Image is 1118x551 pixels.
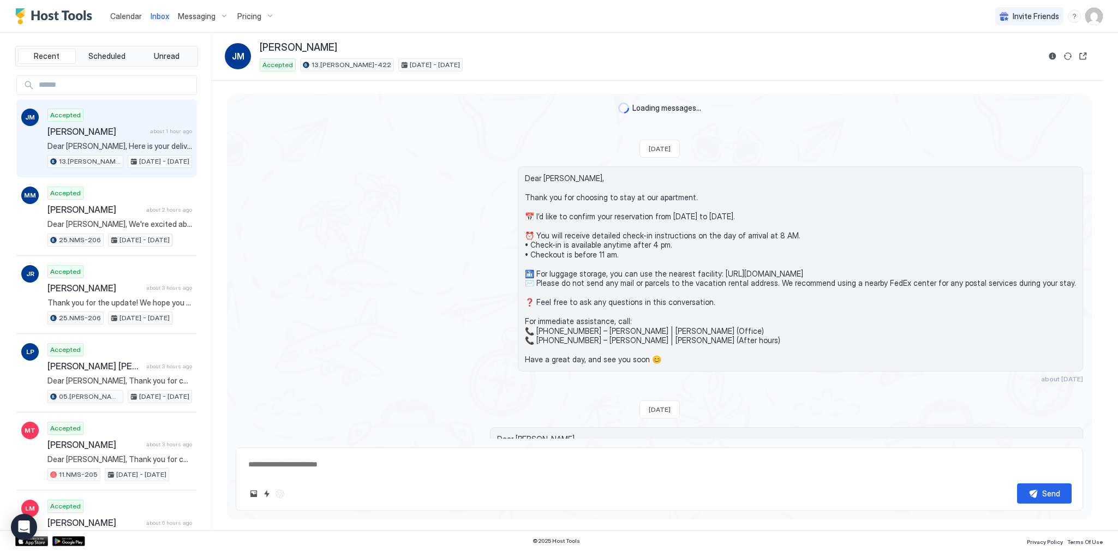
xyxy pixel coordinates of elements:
span: about 6 hours ago [146,519,192,526]
span: [DATE] - [DATE] [139,392,189,402]
a: Terms Of Use [1067,535,1103,547]
span: JM [25,112,35,122]
span: Accepted [50,267,81,277]
span: about 2 hours ago [146,206,192,213]
span: Dear [PERSON_NAME], Thank you for choosing to stay at our apartment. 📅 I’d like to confirm your r... [525,173,1076,364]
span: [PERSON_NAME] [PERSON_NAME] [47,361,142,372]
span: [DATE] - [DATE] [116,470,166,480]
span: about 1 hour ago [150,128,192,135]
span: Thank you for the update! We hope you enjoyed your stay! If you have any feedback or if there's a... [47,298,192,308]
div: menu [1068,10,1081,23]
a: Inbox [151,10,169,22]
div: loading [618,103,629,113]
span: Accepted [50,110,81,120]
span: [PERSON_NAME] [47,439,142,450]
span: Scheduled [88,51,125,61]
span: [DATE] - [DATE] [119,235,170,245]
span: [PERSON_NAME] [47,517,142,528]
a: Host Tools Logo [15,8,97,25]
span: Loading messages... [632,103,701,113]
span: Accepted [50,423,81,433]
span: about [DATE] [1041,375,1083,383]
span: [DATE] - [DATE] [119,313,170,323]
span: 13.[PERSON_NAME]-422 [312,60,391,70]
span: [PERSON_NAME] [260,41,337,54]
span: 25.NMS-206 [59,235,101,245]
button: Quick reply [260,487,273,500]
span: Dear [PERSON_NAME], I wanted to confirm if everything is in order for your arrival on [DATE]. Kin... [497,434,1076,511]
button: Open reservation [1077,50,1090,63]
span: [PERSON_NAME] [47,126,146,137]
span: Accepted [262,60,293,70]
span: about 3 hours ago [146,441,192,448]
span: Calendar [110,11,142,21]
div: tab-group [15,46,198,67]
a: Google Play Store [52,536,85,546]
span: Dear [PERSON_NAME], Thank you for choosing to stay at our apartment. We hope you’ve enjoyed every... [47,454,192,464]
span: about 3 hours ago [146,284,192,291]
span: Dear [PERSON_NAME], Thank you for choosing to stay at our apartment. We hope you’ve enjoyed every... [47,376,192,386]
input: Input Field [34,76,196,94]
span: Messaging [178,11,216,21]
button: Sync reservation [1061,50,1074,63]
button: Scheduled [78,49,136,64]
span: Inbox [151,11,169,21]
span: [PERSON_NAME] [47,283,142,294]
span: Accepted [50,501,81,511]
span: 11.NMS-205 [59,470,98,480]
span: LM [25,504,35,513]
a: App Store [15,536,48,546]
span: Invite Friends [1013,11,1059,21]
span: [DATE] - [DATE] [139,157,189,166]
span: [PERSON_NAME] [47,204,142,215]
button: Reservation information [1046,50,1059,63]
span: Pricing [237,11,261,21]
span: Dear [PERSON_NAME], Here is your delivery code: 603054 Please note this is a one-time pass to ent... [47,141,192,151]
span: 05.[PERSON_NAME]-617 [59,392,121,402]
span: JR [26,269,34,279]
span: [DATE] - [DATE] [410,60,460,70]
button: Recent [18,49,76,64]
span: Dear [PERSON_NAME], We're excited about your arrival [DATE]! Once you've checked in and settled, ... [47,219,192,229]
div: Send [1042,488,1060,499]
a: Privacy Policy [1027,535,1063,547]
button: Send [1017,483,1072,504]
span: [DATE] [649,145,671,153]
button: Upload image [247,487,260,500]
span: about 3 hours ago [146,363,192,370]
span: Recent [34,51,59,61]
span: Unread [154,51,180,61]
span: MM [24,190,36,200]
div: Open Intercom Messenger [11,514,37,540]
span: LP [26,347,34,357]
span: Privacy Policy [1027,538,1063,545]
a: Calendar [110,10,142,22]
span: © 2025 Host Tools [533,537,580,544]
div: User profile [1085,8,1103,25]
span: MT [25,426,35,435]
span: 13.[PERSON_NAME]-422 [59,157,121,166]
span: Accepted [50,188,81,198]
span: Accepted [50,345,81,355]
span: Terms Of Use [1067,538,1103,545]
span: 25.NMS-206 [59,313,101,323]
span: JM [232,50,244,63]
span: [DATE] [649,405,671,414]
button: Unread [137,49,195,64]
